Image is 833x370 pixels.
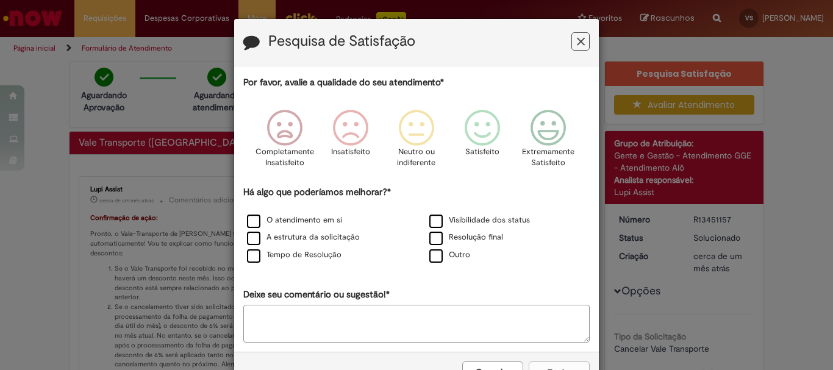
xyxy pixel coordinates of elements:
label: Outro [429,249,470,261]
div: Completamente Insatisfeito [253,101,315,184]
div: Extremamente Satisfeito [517,101,579,184]
div: Satisfeito [451,101,513,184]
label: Visibilidade dos status [429,215,530,226]
label: Resolução final [429,232,503,243]
label: A estrutura da solicitação [247,232,360,243]
label: Deixe seu comentário ou sugestão!* [243,288,390,301]
p: Insatisfeito [331,146,370,158]
div: Neutro ou indiferente [385,101,448,184]
p: Satisfeito [465,146,499,158]
p: Neutro ou indiferente [395,146,438,169]
div: Insatisfeito [320,101,382,184]
div: Há algo que poderíamos melhorar?* [243,186,590,265]
p: Completamente Insatisfeito [256,146,314,169]
label: Pesquisa de Satisfação [268,34,415,49]
label: Tempo de Resolução [247,249,341,261]
label: O atendimento em si [247,215,342,226]
p: Extremamente Satisfeito [522,146,574,169]
label: Por favor, avalie a qualidade do seu atendimento* [243,76,444,89]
